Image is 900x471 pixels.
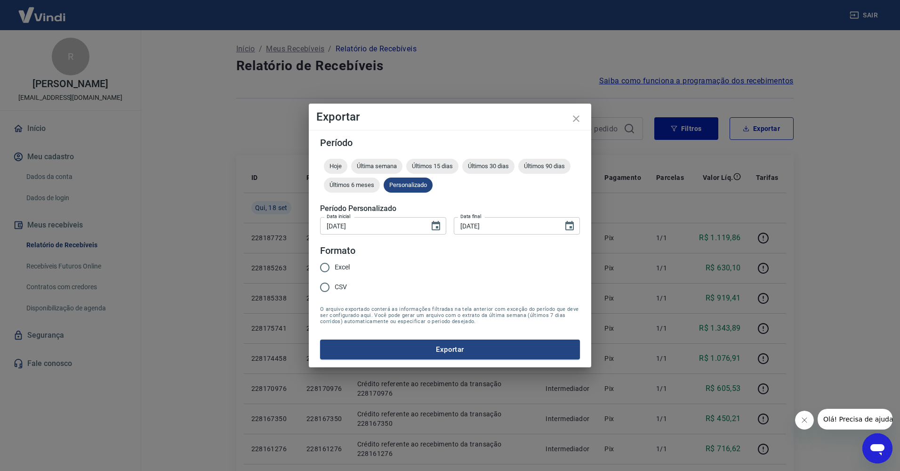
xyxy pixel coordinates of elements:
span: O arquivo exportado conterá as informações filtradas na tela anterior com exceção do período que ... [320,306,580,325]
div: Última semana [351,159,402,174]
span: Excel [335,262,350,272]
h5: Período Personalizado [320,204,580,213]
button: close [565,107,587,130]
span: Últimos 30 dias [462,162,514,170]
span: Últimos 15 dias [406,162,458,170]
div: Últimos 15 dias [406,159,458,174]
button: Choose date, selected date is 17 de set de 2025 [426,217,445,235]
button: Choose date, selected date is 18 de set de 2025 [560,217,579,235]
span: CSV [335,282,347,292]
div: Últimos 6 meses [324,178,380,193]
iframe: Botão para abrir a janela de mensagens [862,433,892,463]
button: Exportar [320,340,580,359]
h5: Período [320,138,580,147]
span: Olá! Precisa de ajuda? [6,7,79,14]
div: Personalizado [384,178,433,193]
h4: Exportar [316,111,584,122]
iframe: Mensagem da empresa [818,409,892,430]
label: Data final [460,213,482,220]
span: Personalizado [384,181,433,188]
input: DD/MM/YYYY [454,217,556,235]
div: Hoje [324,159,347,174]
span: Últimos 90 dias [518,162,571,170]
iframe: Fechar mensagem [795,411,814,430]
label: Data inicial [327,213,351,220]
span: Última semana [351,162,402,170]
div: Últimos 90 dias [518,159,571,174]
input: DD/MM/YYYY [320,217,423,235]
legend: Formato [320,244,355,258]
span: Últimos 6 meses [324,181,380,188]
div: Últimos 30 dias [462,159,514,174]
span: Hoje [324,162,347,170]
